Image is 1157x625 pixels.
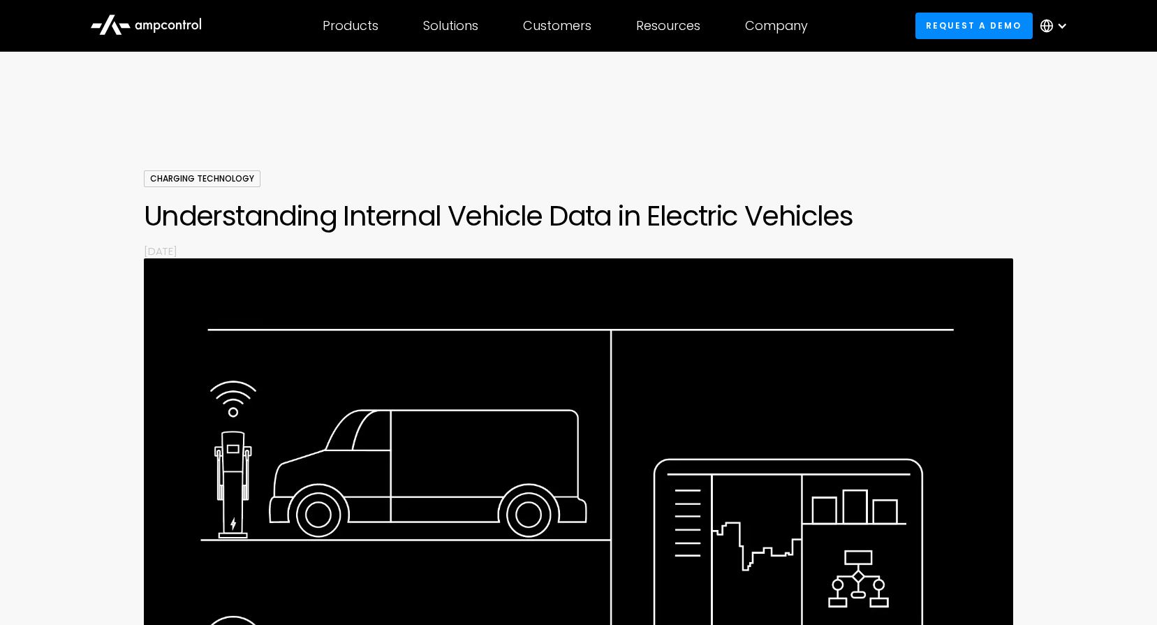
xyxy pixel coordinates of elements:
div: Solutions [423,18,478,34]
div: Company [745,18,808,34]
div: Customers [523,18,591,34]
h1: Understanding Internal Vehicle Data in Electric Vehicles [144,199,1014,233]
div: Resources [636,18,700,34]
a: Request a demo [915,13,1033,38]
div: Charging Technology [144,170,260,187]
div: Products [323,18,378,34]
p: [DATE] [144,244,1014,258]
